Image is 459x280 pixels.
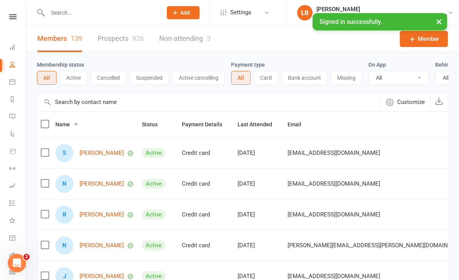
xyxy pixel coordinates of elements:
a: Assessments [9,178,27,195]
label: Membership status [37,62,84,68]
input: Search... [45,7,157,18]
a: [PERSON_NAME] [80,242,124,249]
div: [DATE] [238,211,281,218]
button: Card [254,71,278,85]
div: 926 [132,34,144,42]
a: Dashboard [9,39,27,57]
a: General attendance kiosk mode [9,230,27,247]
div: [DATE] [238,242,281,249]
div: Active [142,240,166,250]
a: Members139 [37,25,82,52]
div: Mission Possible Fitness Dural (Shay [PERSON_NAME]) [316,13,447,20]
span: Email [288,121,310,127]
div: 3 [207,34,211,42]
label: On App [368,62,386,68]
input: Search by contact name [37,93,381,111]
button: Active cancelling [172,71,225,85]
div: Credit card [182,242,231,249]
button: Last Attended [238,120,281,129]
span: Payment Details [182,121,231,127]
button: Cancelled [90,71,126,85]
button: Add [167,6,200,19]
span: Name [55,121,78,127]
a: Member [400,31,448,47]
a: Prospects926 [98,25,144,52]
a: [PERSON_NAME] [80,273,124,280]
button: × [432,13,446,30]
span: [EMAIL_ADDRESS][DOMAIN_NAME] [288,207,380,222]
a: What's New [9,213,27,230]
div: [DATE] [238,150,281,156]
div: Active [142,148,166,158]
div: [PERSON_NAME] [316,6,447,13]
span: [EMAIL_ADDRESS][DOMAIN_NAME] [288,176,380,191]
div: Credit card [182,150,231,156]
div: LB [297,5,313,20]
button: Email [288,120,310,129]
button: Status [142,120,166,129]
div: Credit card [182,181,231,187]
button: All [231,71,251,85]
span: [EMAIL_ADDRESS][DOMAIN_NAME] [288,146,380,160]
div: Nazli [55,175,73,193]
a: Product Sales [9,143,27,161]
button: Active [60,71,87,85]
div: [DATE] [238,273,281,280]
a: [PERSON_NAME] [80,181,124,187]
button: All [37,71,57,85]
span: Settings [230,4,251,21]
a: [PERSON_NAME] [80,150,124,156]
a: People [9,57,27,74]
div: Active [142,179,166,189]
button: Missing [331,71,362,85]
span: Status [142,121,166,127]
div: Stephanie [55,144,73,162]
span: Last Attended [238,121,281,127]
a: Roll call kiosk mode [9,247,27,265]
div: Nandan [55,236,73,255]
span: Signed in successfully. [319,18,382,25]
div: Active [142,210,166,220]
a: [PERSON_NAME] [80,211,124,218]
button: Name [55,120,78,129]
div: Credit card [182,211,231,218]
span: Add [180,10,190,16]
button: Bank account [281,71,328,85]
span: Member [418,34,439,44]
a: Non-attending3 [159,25,211,52]
div: Richard [55,206,73,224]
iframe: Intercom live chat [8,254,26,272]
div: 139 [71,34,82,42]
label: Payment type [231,62,265,68]
button: Suspended [130,71,169,85]
span: Customize [397,97,425,107]
button: Customize [381,93,430,111]
a: Reports [9,91,27,109]
button: Payment Details [182,120,231,129]
span: 2 [23,254,30,260]
a: Calendar [9,74,27,91]
div: [DATE] [238,181,281,187]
